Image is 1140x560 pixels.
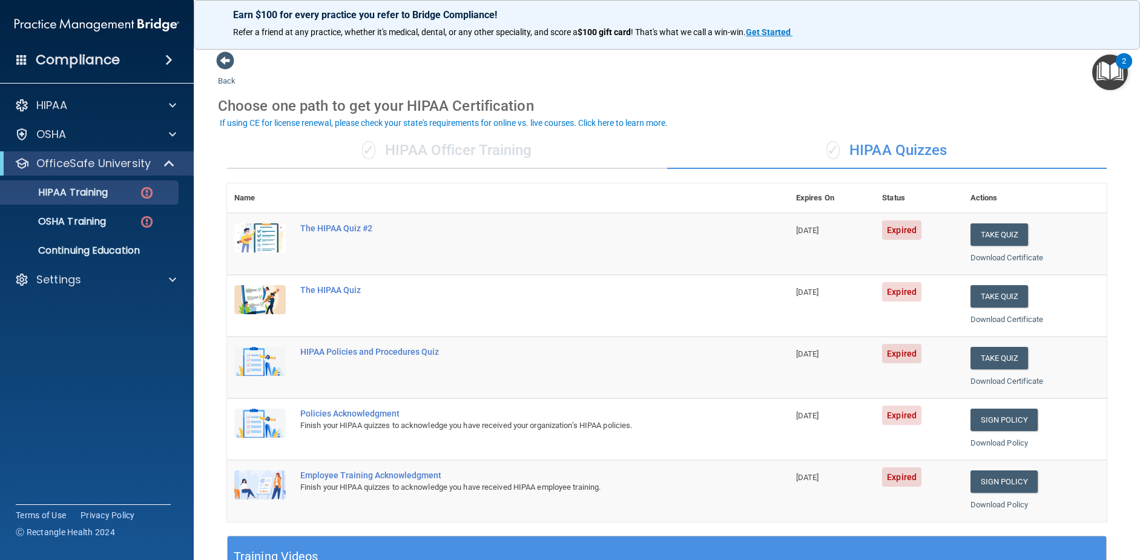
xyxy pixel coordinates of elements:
a: OfficeSafe University [15,156,176,171]
button: Open Resource Center, 2 new notifications [1092,54,1128,90]
span: ! That's what we call a win-win. [631,27,746,37]
span: Expired [882,282,921,301]
th: Expires On [789,183,875,213]
div: HIPAA Quizzes [667,133,1107,169]
span: Expired [882,406,921,425]
span: [DATE] [796,411,819,420]
p: OfficeSafe University [36,156,151,171]
span: ✓ [826,141,840,159]
button: Take Quiz [970,285,1029,308]
p: Continuing Education [8,245,173,257]
strong: $100 gift card [578,27,631,37]
h4: Compliance [36,51,120,68]
p: HIPAA [36,98,67,113]
span: [DATE] [796,288,819,297]
span: [DATE] [796,226,819,235]
a: Download Certificate [970,377,1044,386]
span: Expired [882,344,921,363]
button: Take Quiz [970,223,1029,246]
div: The HIPAA Quiz #2 [300,223,728,233]
strong: Get Started [746,27,791,37]
p: Settings [36,272,81,287]
img: danger-circle.6113f641.png [139,214,154,229]
button: Take Quiz [970,347,1029,369]
th: Name [227,183,293,213]
span: [DATE] [796,473,819,482]
span: Expired [882,220,921,240]
th: Actions [963,183,1107,213]
a: Sign Policy [970,470,1038,493]
span: Expired [882,467,921,487]
div: Employee Training Acknowledgment [300,470,728,480]
p: HIPAA Training [8,186,108,199]
a: Download Policy [970,438,1029,447]
div: Policies Acknowledgment [300,409,728,418]
div: Finish your HIPAA quizzes to acknowledge you have received HIPAA employee training. [300,480,728,495]
a: Sign Policy [970,409,1038,431]
a: Download Certificate [970,315,1044,324]
a: OSHA [15,127,176,142]
a: Download Certificate [970,253,1044,262]
p: OSHA [36,127,67,142]
div: Finish your HIPAA quizzes to acknowledge you have received your organization’s HIPAA policies. [300,418,728,433]
a: Back [218,62,236,85]
a: Settings [15,272,176,287]
th: Status [875,183,963,213]
p: Earn $100 for every practice you refer to Bridge Compliance! [233,9,1101,21]
a: Privacy Policy [81,509,135,521]
div: 2 [1122,61,1126,77]
img: danger-circle.6113f641.png [139,185,154,200]
div: If using CE for license renewal, please check your state's requirements for online vs. live cours... [220,119,668,127]
a: HIPAA [15,98,176,113]
div: HIPAA Policies and Procedures Quiz [300,347,728,357]
a: Get Started [746,27,792,37]
a: Download Policy [970,500,1029,509]
div: The HIPAA Quiz [300,285,728,295]
button: If using CE for license renewal, please check your state's requirements for online vs. live cours... [218,117,670,129]
span: ✓ [362,141,375,159]
span: [DATE] [796,349,819,358]
img: PMB logo [15,13,179,37]
div: HIPAA Officer Training [227,133,667,169]
span: Refer a friend at any practice, whether it's medical, dental, or any other speciality, and score a [233,27,578,37]
div: Choose one path to get your HIPAA Certification [218,88,1116,124]
a: Terms of Use [16,509,66,521]
span: Ⓒ Rectangle Health 2024 [16,526,115,538]
p: OSHA Training [8,216,106,228]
